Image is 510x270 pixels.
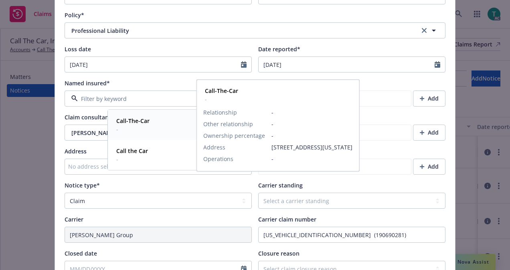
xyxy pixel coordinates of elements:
button: Add [413,159,445,175]
svg: Calendar [435,61,440,68]
span: - [116,155,148,163]
span: Notice type* [65,181,100,189]
strong: Call-The-Car [205,87,238,95]
span: - [116,125,150,133]
span: Operations [203,155,233,163]
div: Add [420,125,439,140]
span: - [271,120,352,128]
button: Add [413,125,445,141]
button: [PERSON_NAME]clear selection [65,125,252,141]
span: Date reported* [258,45,300,53]
span: - [271,155,352,163]
span: Carrier standing [258,181,303,189]
div: Add [420,91,439,106]
span: Ownership percentage [203,131,265,140]
input: MM/DD/YYYY [259,57,435,72]
strong: Call-The-Car [116,117,150,125]
span: Carrier claim number [258,216,316,223]
span: [STREET_ADDRESS][US_STATE] [271,143,352,151]
span: Other relationship [203,120,253,128]
span: Claim consultant [65,113,111,121]
span: Loss date [65,45,91,53]
input: Filter by keyword [78,95,231,103]
span: Closed date [65,250,97,257]
span: Relationship [203,108,237,117]
span: - [271,131,352,140]
strong: Call the Car [116,147,148,155]
a: clear selection [419,26,429,35]
span: Closure reason [258,250,300,257]
span: - [271,108,352,117]
svg: Calendar [241,61,247,68]
span: Address [65,147,87,155]
input: MM/DD/YYYY [65,57,241,72]
span: Professional Liability [71,26,393,35]
div: No address selected [68,162,240,171]
span: Named insured* [65,79,110,87]
button: Add [413,91,445,107]
div: Add [420,159,439,174]
span: Carrier [65,216,83,223]
span: [PERSON_NAME] [71,129,219,137]
span: Policy* [65,11,84,19]
span: - [205,95,238,103]
button: Professional Liabilityclear selection [65,22,445,38]
button: No address selected [65,159,252,175]
span: Address [203,143,225,151]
